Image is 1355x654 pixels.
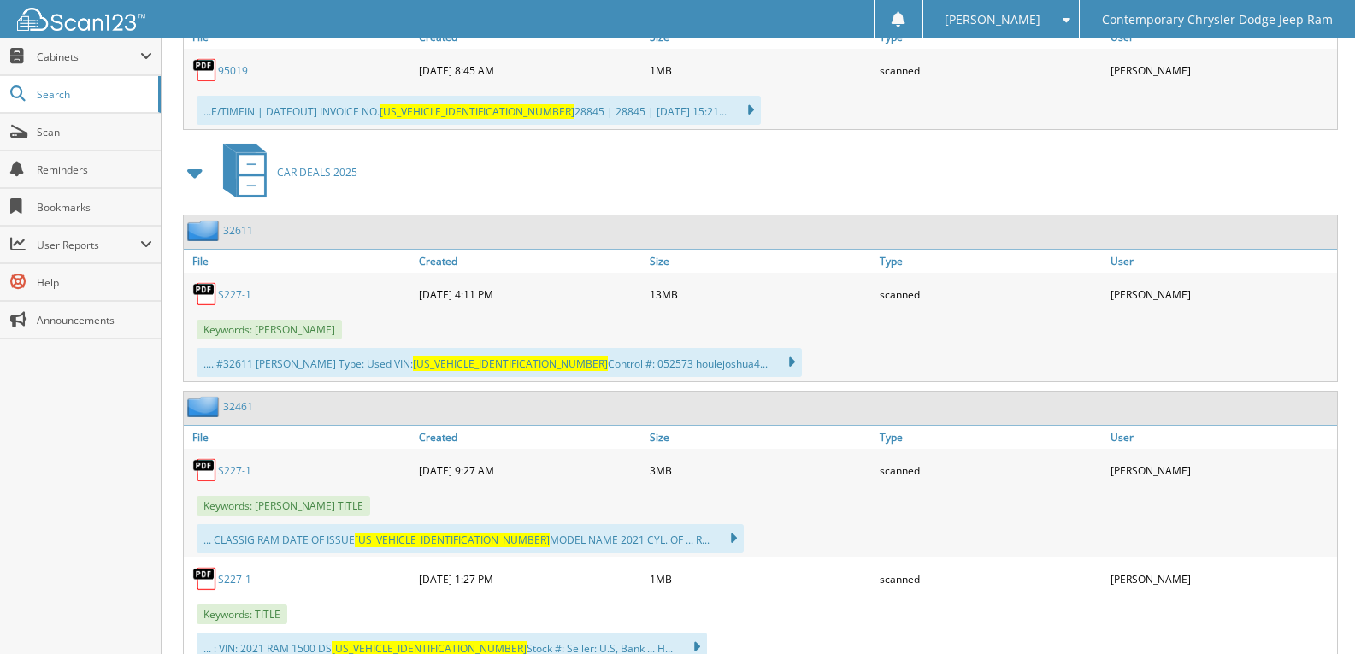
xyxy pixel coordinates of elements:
[37,313,152,327] span: Announcements
[213,138,357,206] a: CAR DEALS 2025
[37,125,152,139] span: Scan
[218,63,248,78] a: 95019
[192,281,218,307] img: PDF.png
[197,96,761,125] div: ...E/TIMEIN | DATEOUT] INVOICE NO. 28845 | 28845 | [DATE] 15:21...
[1106,277,1337,311] div: [PERSON_NAME]
[355,533,550,547] span: [US_VEHICLE_IDENTIFICATION_NUMBER]
[1106,426,1337,449] a: User
[645,53,876,87] div: 1MB
[37,275,152,290] span: Help
[223,223,253,238] a: 32611
[380,104,574,119] span: [US_VEHICLE_IDENTIFICATION_NUMBER]
[37,162,152,177] span: Reminders
[218,572,251,586] a: S227-1
[415,277,645,311] div: [DATE] 4:11 PM
[187,220,223,241] img: folder2.png
[645,277,876,311] div: 13MB
[415,53,645,87] div: [DATE] 8:45 AM
[223,399,253,414] a: 32461
[192,57,218,83] img: PDF.png
[413,356,608,371] span: [US_VEHICLE_IDENTIFICATION_NUMBER]
[37,50,140,64] span: Cabinets
[1106,453,1337,487] div: [PERSON_NAME]
[37,238,140,252] span: User Reports
[945,15,1040,25] span: [PERSON_NAME]
[192,566,218,592] img: PDF.png
[192,457,218,483] img: PDF.png
[197,320,342,339] span: Keywords: [PERSON_NAME]
[197,524,744,553] div: ... CLASSIG RAM DATE OF ISSUE MODEL NAME 2021 CYL. OF ... R...
[197,604,287,624] span: Keywords: TITLE
[277,165,357,180] span: CAR DEALS 2025
[184,250,415,273] a: File
[184,426,415,449] a: File
[218,463,251,478] a: S227-1
[875,426,1106,449] a: Type
[875,562,1106,596] div: scanned
[415,426,645,449] a: Created
[875,53,1106,87] div: scanned
[218,287,251,302] a: S227-1
[1106,562,1337,596] div: [PERSON_NAME]
[1106,250,1337,273] a: User
[645,562,876,596] div: 1MB
[1102,15,1333,25] span: Contemporary Chrysler Dodge Jeep Ram
[875,453,1106,487] div: scanned
[645,250,876,273] a: Size
[645,426,876,449] a: Size
[415,453,645,487] div: [DATE] 9:27 AM
[415,250,645,273] a: Created
[17,8,145,31] img: scan123-logo-white.svg
[187,396,223,417] img: folder2.png
[415,562,645,596] div: [DATE] 1:27 PM
[1106,53,1337,87] div: [PERSON_NAME]
[37,200,152,215] span: Bookmarks
[37,87,150,102] span: Search
[875,277,1106,311] div: scanned
[197,348,802,377] div: .... #32611 [PERSON_NAME] Type: Used VIN: Control #: 052573 houlejoshua4...
[645,453,876,487] div: 3MB
[875,250,1106,273] a: Type
[197,496,370,516] span: Keywords: [PERSON_NAME] TITLE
